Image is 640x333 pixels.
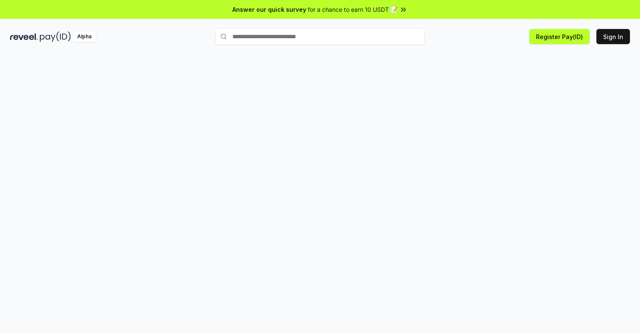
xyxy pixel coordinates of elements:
[10,31,38,42] img: reveel_dark
[40,31,71,42] img: pay_id
[529,29,590,44] button: Register Pay(ID)
[73,31,96,42] div: Alpha
[232,5,306,14] span: Answer our quick survey
[596,29,630,44] button: Sign In
[308,5,398,14] span: for a chance to earn 10 USDT 📝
